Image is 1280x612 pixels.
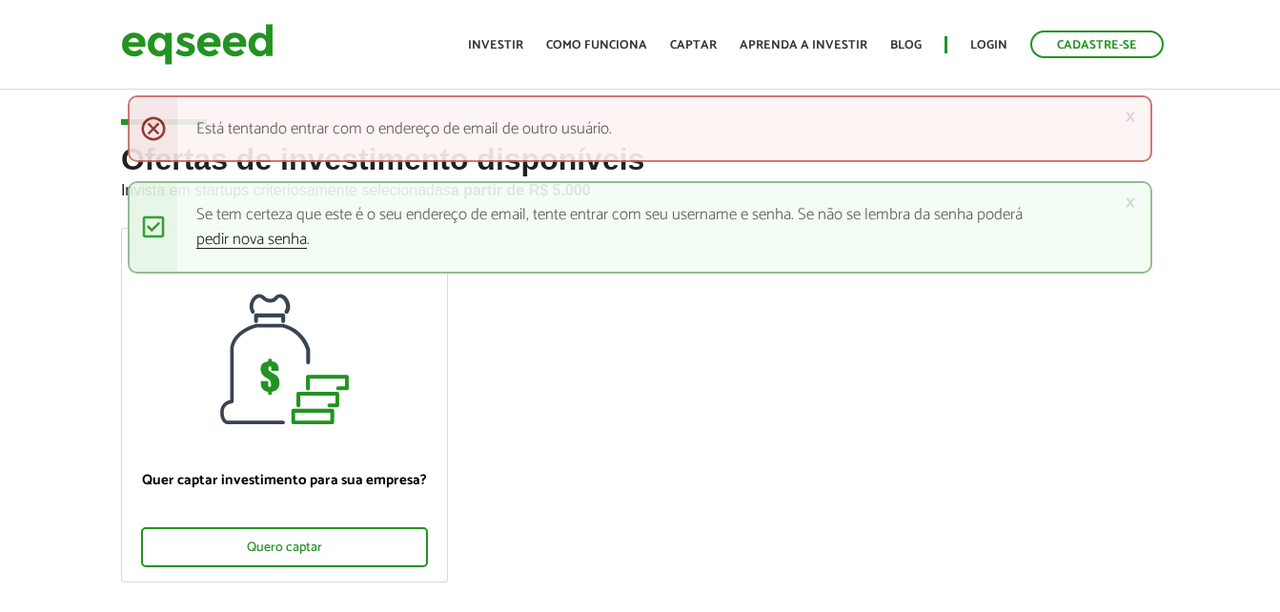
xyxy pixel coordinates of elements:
[1125,193,1136,213] a: ×
[196,232,307,249] a: pedir nova senha
[128,95,1151,162] div: Está tentando entrar com o endereço de email de outro usuário.
[141,472,428,489] p: Quer captar investimento para sua empresa?
[970,39,1007,51] a: Login
[740,39,867,51] a: Aprenda a investir
[121,143,1159,228] h2: Ofertas de investimento disponíveis
[121,228,448,582] a: Quer captar investimento para sua empresa? Quero captar
[1030,31,1164,58] a: Cadastre-se
[128,181,1151,273] div: Se tem certeza que este é o seu endereço de email, tente entrar com seu username e senha. Se não ...
[468,39,523,51] a: Investir
[1125,107,1136,127] a: ×
[890,39,922,51] a: Blog
[121,176,1159,199] p: Invista em startups criteriosamente selecionadas
[121,19,274,70] img: EqSeed
[546,39,647,51] a: Como funciona
[670,39,717,51] a: Captar
[141,527,428,567] div: Quero captar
